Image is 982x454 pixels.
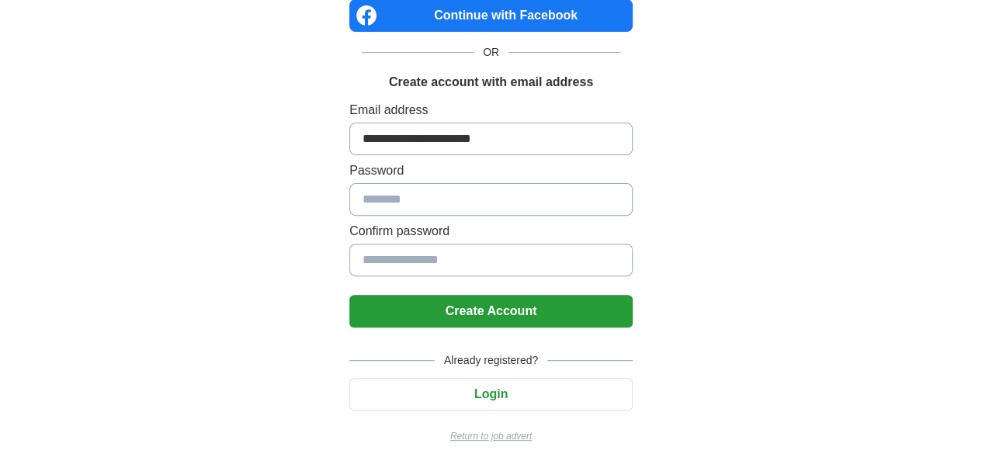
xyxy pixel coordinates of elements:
[349,295,633,328] button: Create Account
[435,352,547,369] span: Already registered?
[349,429,633,443] a: Return to job advert
[349,222,633,241] label: Confirm password
[349,161,633,180] label: Password
[349,101,633,120] label: Email address
[474,44,508,61] span: OR
[349,378,633,411] button: Login
[349,387,633,400] a: Login
[389,73,593,92] h1: Create account with email address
